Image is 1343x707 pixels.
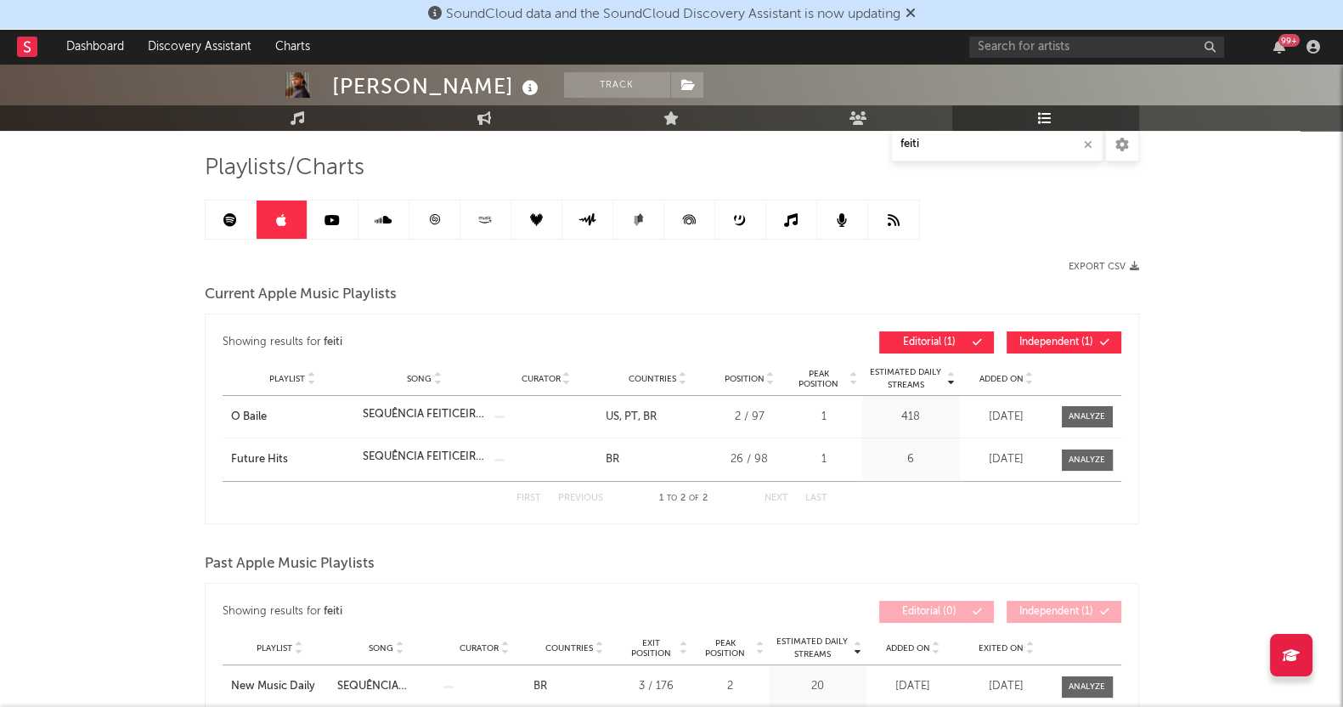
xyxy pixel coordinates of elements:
span: Song [407,374,432,384]
span: Past Apple Music Playlists [205,554,375,574]
div: [PERSON_NAME] [332,72,543,100]
span: Countries [629,374,676,384]
div: [DATE] [964,409,1049,426]
button: Independent(1) [1007,601,1121,623]
span: Editorial ( 0 ) [890,607,968,617]
span: Current Apple Music Playlists [205,285,397,305]
div: 26 / 98 [718,451,782,468]
a: Dashboard [54,30,136,64]
div: 1 2 2 [637,489,731,509]
span: Estimated Daily Streams [866,366,945,392]
button: Export CSV [1069,262,1139,272]
span: Independent ( 1 ) [1018,607,1096,617]
button: Editorial(1) [879,331,994,353]
span: Peak Position [790,369,848,389]
a: Discovery Assistant [136,30,263,64]
span: Playlists/Charts [205,158,364,178]
div: feiti [324,602,342,622]
div: [DATE] [964,451,1049,468]
div: 1 [790,451,858,468]
span: Added On [979,374,1024,384]
a: PT [619,411,638,422]
span: Curator [460,643,499,653]
button: Next [765,494,788,503]
div: 20 [773,678,862,695]
span: Playlist [257,643,292,653]
button: Previous [558,494,603,503]
a: BR [533,681,547,692]
a: US [606,411,619,422]
a: SEQUÊNCIA FEITICEIRA (feat. MC Nito) [337,678,435,695]
a: Charts [263,30,322,64]
button: First [516,494,541,503]
a: New Music Daily [231,678,329,695]
span: of [689,495,699,502]
span: SoundCloud data and the SoundCloud Discovery Assistant is now updating [446,8,900,21]
button: Track [564,72,670,98]
span: Countries [545,643,593,653]
span: Position [725,374,765,384]
span: Dismiss [906,8,916,21]
div: Showing results for [223,331,672,353]
div: Showing results for [223,601,672,623]
span: Peak Position [697,638,754,659]
a: Future Hits [231,451,354,468]
span: Estimated Daily Streams [773,636,852,661]
div: feiti [324,332,342,353]
div: 99 + [1278,34,1300,47]
a: O Baile [231,409,354,426]
button: Independent(1) [1007,331,1121,353]
span: Song [369,643,393,653]
div: 6 [866,451,956,468]
input: Search Playlists/Charts [891,127,1103,161]
span: to [667,495,677,502]
span: Added On [886,643,930,653]
span: Exit Position [624,638,678,659]
input: Search for artists [969,37,1224,58]
div: 2 / 97 [718,409,782,426]
span: Playlist [269,374,305,384]
div: SEQUÊNCIA FEITICEIRA (feat. MC Nito) [363,449,486,466]
span: Editorial ( 1 ) [890,337,968,348]
a: BR [606,454,619,465]
div: [DATE] [871,678,956,695]
a: BR [638,411,657,422]
div: 2 [697,678,765,695]
div: 1 [790,409,858,426]
div: 3 / 176 [624,678,688,695]
span: Exited On [979,643,1024,653]
span: Curator [522,374,561,384]
button: Last [805,494,827,503]
div: 418 [866,409,956,426]
div: SEQUÊNCIA FEITICEIRA (feat. MC Nito) [363,406,486,423]
div: [DATE] [964,678,1049,695]
span: Independent ( 1 ) [1018,337,1096,348]
button: Editorial(0) [879,601,994,623]
button: 99+ [1273,40,1285,54]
